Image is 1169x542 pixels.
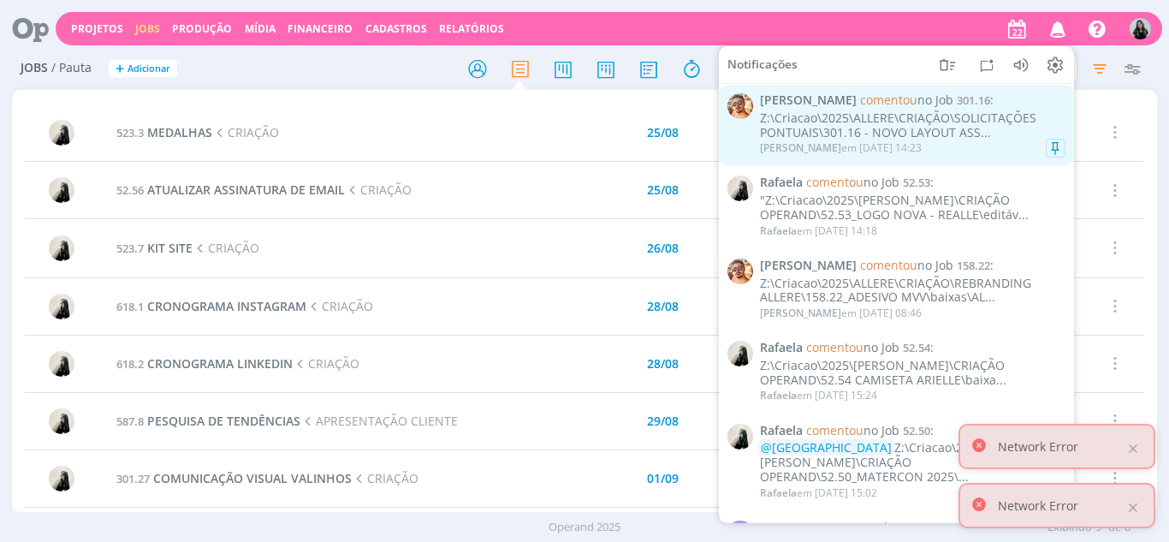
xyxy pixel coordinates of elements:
div: Z:\Criacao\2025\[PERSON_NAME]\CRIAÇÃO OPERAND\52.54 CAMISETA ARIELLE\baixa... [760,359,1065,388]
span: COMUNICAÇÃO VISUAL VALINHOS [153,470,352,486]
button: V [1129,14,1152,44]
span: CRIAÇÃO [345,182,412,198]
span: Notificações [727,57,798,72]
span: MEDALHAS [147,124,212,140]
a: Mídia [245,21,276,36]
img: R [49,408,74,434]
span: 301.27 [116,471,150,486]
button: Cadastros [360,22,432,36]
span: 301.16 [957,92,990,108]
span: no Job [860,257,953,273]
span: 52.56 [116,182,144,198]
span: no Job [806,421,899,438]
span: [PERSON_NAME] [760,259,857,273]
a: 52.56ATUALIZAR ASSINATURA DE EMAIL [116,182,345,198]
a: Relatórios [439,21,504,36]
span: + [116,60,124,78]
button: Produção [167,22,237,36]
span: 587.8 [116,414,144,429]
span: CRIAÇÃO [352,470,418,486]
a: 301.27COMUNICAÇÃO VISUAL VALINHOS [116,470,352,486]
div: 01/09 [647,473,679,485]
a: Projetos [71,21,123,36]
span: ATUALIZAR ASSINATURA DE EMAIL [147,182,345,198]
span: comentou [860,257,917,273]
span: : [760,93,1065,108]
a: Jobs [135,21,160,36]
span: 618.1 [116,299,144,314]
div: em [DATE] 14:23 [760,142,922,154]
a: 618.2CRONOGRAMA LINKEDIN [116,355,293,372]
span: PESQUISA DE TENDÊNCIAS [147,413,300,429]
div: Z:\Criacao\2025\ALLERE\CRIAÇÃO\SOLICITAÇÕES PONTUAIS\301.16 - NOVO LAYOUT ASS... [760,111,1065,140]
span: APRESENTAÇÃO CLIENTE [300,413,458,429]
span: CRIAÇÃO [193,240,259,256]
button: Relatórios [434,22,509,36]
span: [PERSON_NAME] [760,306,841,320]
button: Projetos [66,22,128,36]
img: R [49,351,74,377]
span: Cadastros [365,21,427,36]
span: Rafaela [760,223,797,237]
button: +Adicionar [109,60,177,78]
div: em [DATE] 15:24 [760,390,877,402]
span: KIT SITE [147,240,193,256]
span: Rafaela [760,176,803,190]
span: : [760,521,1065,535]
img: V [727,259,753,284]
a: Produção [172,21,232,36]
a: 523.7KIT SITE [116,240,193,256]
span: comentou [806,339,863,355]
div: em [DATE] 15:02 [760,486,877,498]
span: : [760,423,1065,438]
span: 52.53 [903,175,930,190]
img: R [49,294,74,319]
div: em [DATE] 08:46 [760,307,922,319]
span: 523.3 [116,125,144,140]
span: @[GEOGRAPHIC_DATA] [761,439,892,456]
span: comentou [806,174,863,190]
span: comentou [860,92,917,108]
img: V [1130,18,1151,39]
img: R [727,423,753,449]
span: Bruna [760,521,795,535]
div: 28/08 [647,358,679,370]
img: V [727,93,753,119]
div: "Z:\Criacao\2025\[PERSON_NAME]\CRIAÇÃO OPERAND\52.53_LOGO NOVA - REALLE\editáv... [760,194,1065,223]
span: Rafaela [760,341,803,355]
button: Financeiro [282,22,358,36]
span: CRONOGRAMA INSTAGRAM [147,298,306,314]
span: 618.2 [116,356,144,372]
span: : [760,341,1065,355]
span: CRIAÇÃO [293,355,359,372]
span: Rafaela [760,485,797,499]
span: no Job [806,339,899,355]
p: Network Error [998,497,1078,515]
div: 25/08 [647,127,679,139]
img: R [49,177,74,203]
img: R [727,341,753,366]
a: 618.1CRONOGRAMA INSTAGRAM [116,298,306,314]
a: Financeiro [288,21,353,36]
div: 29/08 [647,415,679,427]
span: / Pauta [51,61,92,75]
p: Network Error [998,438,1078,456]
img: R [727,176,753,201]
span: Rafaela [760,388,797,402]
span: comentou [806,421,863,438]
span: Rafaela [760,423,803,438]
div: 28/08 [647,301,679,313]
div: em [DATE] 14:18 [760,224,877,236]
img: R [49,120,74,146]
span: [PERSON_NAME] [760,93,857,108]
span: : [760,176,1065,190]
span: Jobs [21,61,48,75]
div: Z:\Criacao\2025\[PERSON_NAME]\CRIAÇÃO OPERAND\52.50_MATERCON 2025\... [760,441,1065,484]
span: no Job [860,92,953,108]
a: 587.8PESQUISA DE TENDÊNCIAS [116,413,300,429]
span: CRIAÇÃO [306,298,373,314]
img: R [49,235,74,261]
span: 52.50 [903,422,930,438]
img: R [49,466,74,491]
span: 158.22 [957,258,990,273]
